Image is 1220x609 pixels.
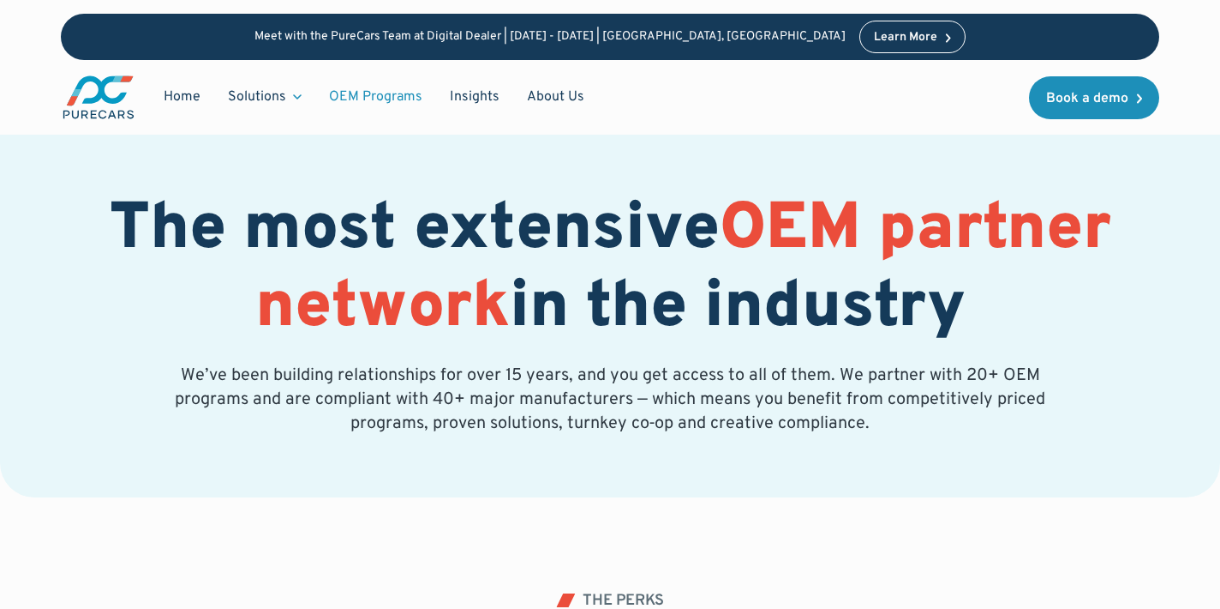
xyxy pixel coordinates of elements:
[61,192,1159,348] h1: The most extensive in the industry
[150,81,214,113] a: Home
[61,74,136,121] a: main
[1029,76,1159,119] a: Book a demo
[859,21,966,53] a: Learn More
[513,81,598,113] a: About Us
[254,30,846,45] p: Meet with the PureCars Team at Digital Dealer | [DATE] - [DATE] | [GEOGRAPHIC_DATA], [GEOGRAPHIC_...
[214,81,315,113] div: Solutions
[436,81,513,113] a: Insights
[874,32,937,44] div: Learn More
[315,81,436,113] a: OEM Programs
[1046,92,1128,106] div: Book a demo
[583,594,664,609] div: THE PERKS
[171,364,1049,436] p: We’ve been building relationships for over 15 years, and you get access to all of them. We partne...
[228,87,286,106] div: Solutions
[61,74,136,121] img: purecars logo
[255,190,1111,350] span: OEM partner network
